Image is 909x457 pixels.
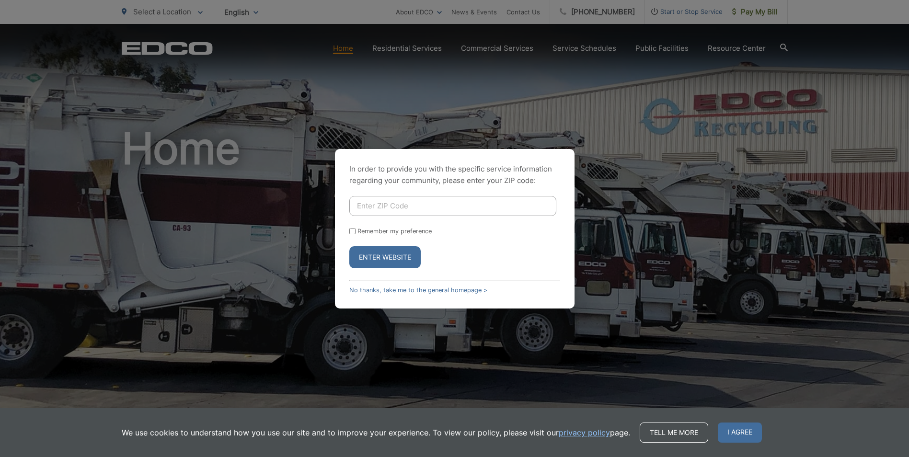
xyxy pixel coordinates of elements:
a: privacy policy [559,427,610,438]
button: Enter Website [349,246,421,268]
p: We use cookies to understand how you use our site and to improve your experience. To view our pol... [122,427,630,438]
a: No thanks, take me to the general homepage > [349,286,487,294]
p: In order to provide you with the specific service information regarding your community, please en... [349,163,560,186]
label: Remember my preference [357,228,432,235]
a: Tell me more [640,423,708,443]
span: I agree [718,423,762,443]
input: Enter ZIP Code [349,196,556,216]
